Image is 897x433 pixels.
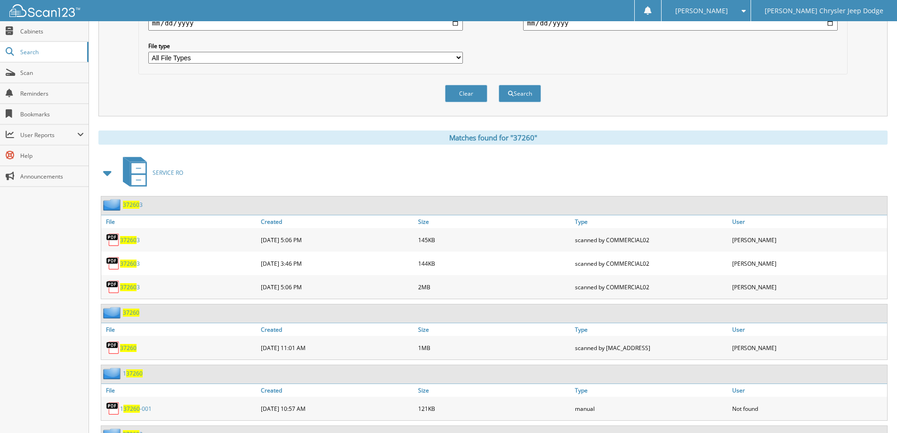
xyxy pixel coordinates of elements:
span: 37260 [120,260,137,268]
a: Size [416,215,573,228]
div: scanned by [MAC_ADDRESS] [573,338,730,357]
div: Not found [730,399,887,418]
span: [PERSON_NAME] Chrysler Jeep Dodge [765,8,883,14]
a: 37260 [120,344,137,352]
span: [PERSON_NAME] [675,8,728,14]
a: File [101,215,259,228]
div: 2MB [416,278,573,296]
a: Size [416,384,573,397]
img: PDF.png [106,233,120,247]
div: [DATE] 11:01 AM [259,338,416,357]
a: File [101,323,259,336]
iframe: Chat Widget [850,388,897,433]
div: 121KB [416,399,573,418]
a: Type [573,384,730,397]
a: 372603 [123,201,143,209]
a: SERVICE RO [117,154,183,191]
span: 37260 [123,201,139,209]
span: 37260 [123,405,140,413]
span: SERVICE RO [153,169,183,177]
span: Reminders [20,90,84,98]
img: folder2.png [103,199,123,211]
img: PDF.png [106,341,120,355]
div: scanned by COMMERCIAL02 [573,254,730,273]
a: 372603 [120,236,140,244]
div: [PERSON_NAME] [730,278,887,296]
div: 144KB [416,254,573,273]
div: Matches found for "37260" [98,131,888,145]
button: Search [499,85,541,102]
img: folder2.png [103,307,123,319]
span: Scan [20,69,84,77]
div: 145KB [416,230,573,249]
a: Created [259,323,416,336]
img: PDF.png [106,256,120,270]
span: Help [20,152,84,160]
a: Created [259,215,416,228]
div: scanned by COMMERCIAL02 [573,230,730,249]
div: scanned by COMMERCIAL02 [573,278,730,296]
span: 37260 [120,236,137,244]
img: PDF.png [106,280,120,294]
span: 37260 [120,283,137,291]
img: scan123-logo-white.svg [9,4,80,17]
div: [DATE] 5:06 PM [259,230,416,249]
div: [PERSON_NAME] [730,254,887,273]
span: Bookmarks [20,110,84,118]
img: PDF.png [106,401,120,416]
a: User [730,323,887,336]
span: Cabinets [20,27,84,35]
a: 372603 [120,260,140,268]
a: 372603 [120,283,140,291]
span: User Reports [20,131,77,139]
a: 37260 [123,309,139,317]
a: User [730,384,887,397]
span: 37260 [126,369,143,377]
label: File type [148,42,463,50]
a: User [730,215,887,228]
button: Clear [445,85,487,102]
div: [DATE] 3:46 PM [259,254,416,273]
div: [DATE] 10:57 AM [259,399,416,418]
span: Search [20,48,82,56]
a: Size [416,323,573,336]
span: Announcements [20,172,84,180]
div: [PERSON_NAME] [730,338,887,357]
div: [PERSON_NAME] [730,230,887,249]
a: Type [573,323,730,336]
img: folder2.png [103,368,123,379]
a: 137260 [123,369,143,377]
input: end [523,16,838,31]
a: Type [573,215,730,228]
input: start [148,16,463,31]
a: File [101,384,259,397]
div: manual [573,399,730,418]
a: 137260-001 [120,405,152,413]
a: Created [259,384,416,397]
div: 1MB [416,338,573,357]
div: [DATE] 5:06 PM [259,278,416,296]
